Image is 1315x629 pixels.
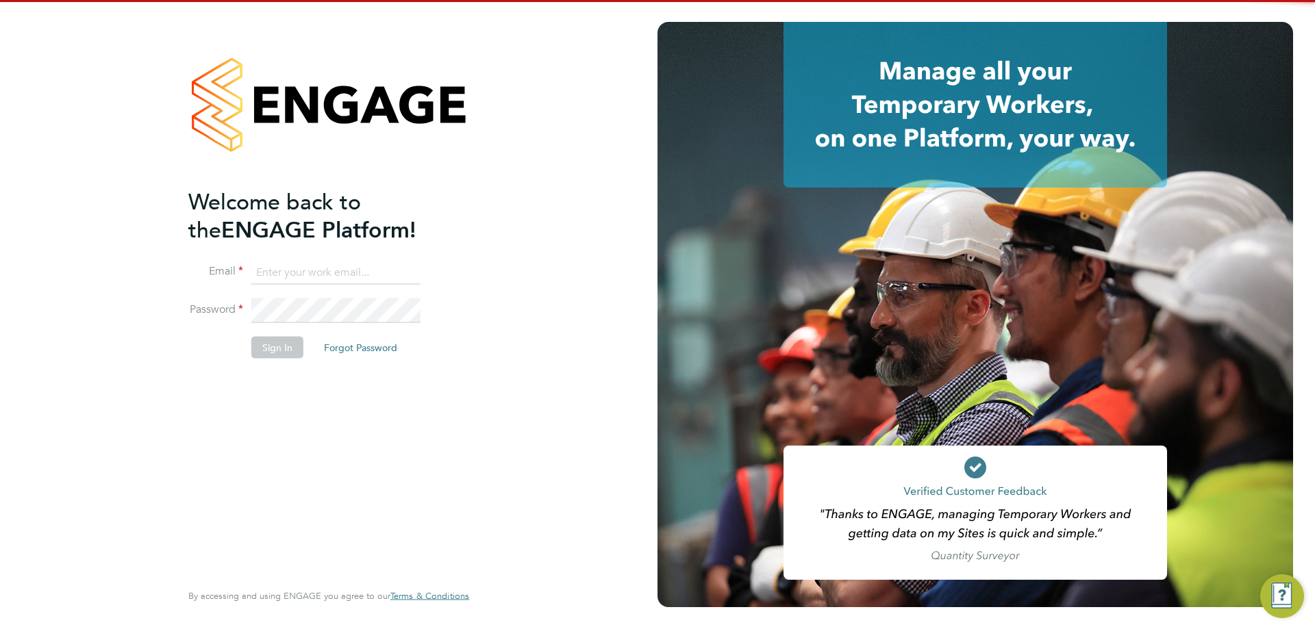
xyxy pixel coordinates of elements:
h2: ENGAGE Platform! [188,188,455,244]
a: Terms & Conditions [390,591,469,602]
input: Enter your work email... [251,260,421,285]
button: Sign In [251,336,303,358]
label: Email [188,264,243,279]
button: Forgot Password [313,336,408,358]
span: Welcome back to the [188,188,361,243]
span: Terms & Conditions [390,590,469,602]
button: Engage Resource Center [1260,574,1304,618]
span: By accessing and using ENGAGE you agree to our [188,590,469,602]
label: Password [188,303,243,317]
